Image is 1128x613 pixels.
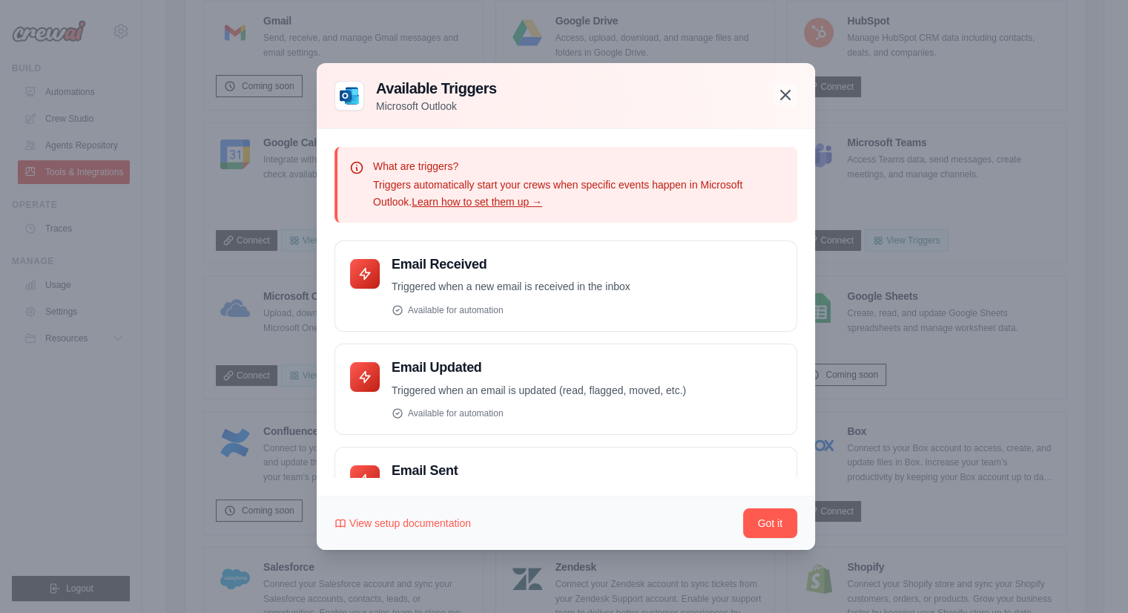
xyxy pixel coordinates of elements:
h4: Email Updated [392,359,782,376]
p: Triggered when a new email is received in the inbox [392,278,782,295]
button: Got it [743,508,797,538]
h4: Email Received [392,256,782,273]
span: View setup documentation [349,516,471,531]
a: View setup documentation [334,516,471,531]
img: Microsoft Outlook [334,81,364,111]
p: What are triggers? [373,159,785,174]
p: Microsoft Outlook [376,99,497,114]
p: Triggers automatically start your crews when specific events happen in Microsoft Outlook. [373,177,785,211]
h3: Available Triggers [376,78,497,99]
p: Triggered when an email is updated (read, flagged, moved, etc.) [392,382,782,399]
div: Available for automation [392,304,782,316]
div: Available for automation [392,407,782,419]
h4: Email Sent [392,462,782,479]
a: Learn how to set them up → [412,196,542,208]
